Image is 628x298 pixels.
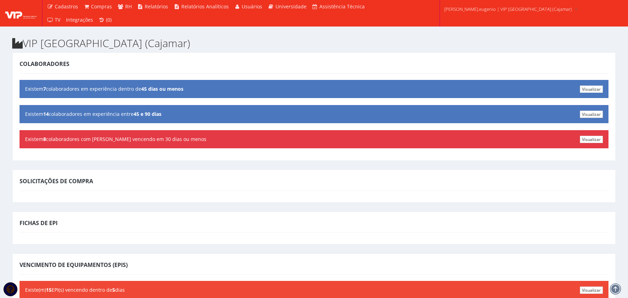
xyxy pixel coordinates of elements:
span: Vencimento de Equipamentos (EPIs) [20,261,128,269]
b: 14 [43,111,49,117]
b: 45 e 90 dias [134,111,161,117]
div: Existem colaboradores em experiência dentro de [20,80,608,98]
a: Visualizar [580,85,603,93]
span: Compras [91,3,112,10]
b: 8 [43,136,46,142]
b: 15 [46,286,52,293]
img: logo [5,8,37,18]
a: Integrações [63,13,96,27]
span: Cadastros [55,3,78,10]
span: TV [55,16,60,23]
span: Colaboradores [20,60,69,68]
b: 5 [112,286,115,293]
a: Visualizar [580,136,603,143]
b: 7 [43,85,46,92]
a: (0) [96,13,115,27]
b: 45 dias ou menos [141,85,183,92]
span: Assistência Técnica [319,3,365,10]
span: Integrações [66,16,93,23]
span: Usuários [242,3,262,10]
span: Fichas de EPI [20,219,58,227]
span: [PERSON_NAME].eugenio | VIP [GEOGRAPHIC_DATA] (Cajamar) [444,6,572,13]
a: Visualizar [580,111,603,118]
span: RH [125,3,132,10]
span: Universidade [275,3,307,10]
div: Existem colaboradores em experiência entre [20,105,608,123]
div: Existem colaboradores com [PERSON_NAME] vencendo em 30 dias ou menos [20,130,608,148]
span: (0) [106,16,112,23]
span: Relatórios Analíticos [181,3,229,10]
h2: VIP [GEOGRAPHIC_DATA] (Cajamar) [12,37,616,49]
span: Relatórios [145,3,168,10]
a: TV [44,13,63,27]
a: Visualizar [580,286,603,294]
span: Solicitações de Compra [20,177,93,185]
